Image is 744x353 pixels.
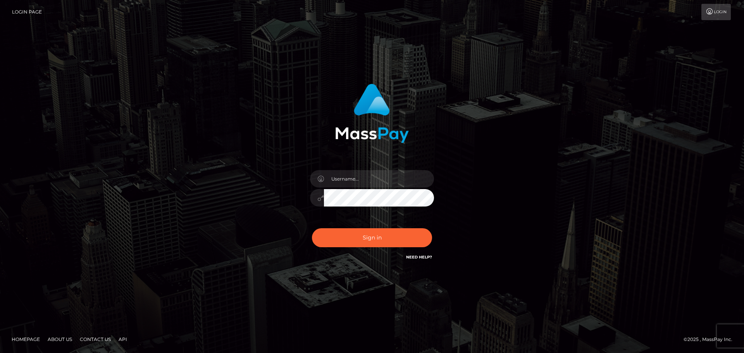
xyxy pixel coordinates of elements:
a: About Us [45,333,75,345]
a: Login [701,4,731,20]
a: Login Page [12,4,42,20]
a: Contact Us [77,333,114,345]
div: © 2025 , MassPay Inc. [684,335,738,344]
button: Sign in [312,228,432,247]
input: Username... [324,170,434,188]
a: API [115,333,130,345]
a: Homepage [9,333,43,345]
img: MassPay Login [335,84,409,143]
a: Need Help? [406,255,432,260]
